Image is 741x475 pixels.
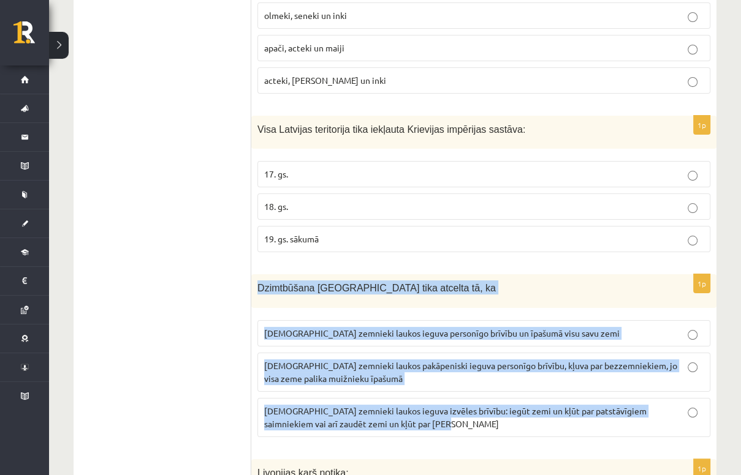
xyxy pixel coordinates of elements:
span: [DEMOGRAPHIC_DATA] zemnieki laukos pakāpeniski ieguva personīgo brīvību, kļuva par bezzemniekiem,... [264,360,677,384]
span: [DEMOGRAPHIC_DATA] zemnieki laukos ieguva izvēles brīvību: iegūt zemi un kļūt par patstāvīgiem sa... [264,405,647,429]
input: [DEMOGRAPHIC_DATA] zemnieki laukos pakāpeniski ieguva personīgo brīvību, kļuva par bezzemniekiem,... [688,362,697,372]
span: olmeki, seneki un inki [264,10,347,21]
p: 1p [693,274,710,293]
span: acteki, [PERSON_NAME] un inki [264,75,386,86]
input: [DEMOGRAPHIC_DATA] zemnieki laukos ieguva personīgo brīvību un īpašumā visu savu zemi [688,330,697,340]
input: 19. gs. sākumā [688,236,697,245]
span: Visa Latvijas teritorija tika iekļauta Krievijas impērijas sastāva: [257,124,525,135]
span: 19. gs. sākumā [264,233,319,244]
input: apači, acteki un maiji [688,45,697,54]
input: 18. gs. [688,203,697,213]
p: 1p [693,115,710,135]
span: apači, acteki un maiji [264,42,344,53]
span: 18. gs. [264,201,288,212]
input: acteki, [PERSON_NAME] un inki [688,77,697,87]
input: 17. gs. [688,171,697,181]
span: [DEMOGRAPHIC_DATA] zemnieki laukos ieguva personīgo brīvību un īpašumā visu savu zemi [264,327,620,338]
a: Rīgas 1. Tālmācības vidusskola [13,21,49,52]
span: Dzimtbūšana [GEOGRAPHIC_DATA] tika atcelta tā, ka [257,283,496,293]
input: olmeki, seneki un inki [688,12,697,22]
span: 17. gs. [264,168,288,179]
input: [DEMOGRAPHIC_DATA] zemnieki laukos ieguva izvēles brīvību: iegūt zemi un kļūt par patstāvīgiem sa... [688,408,697,417]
